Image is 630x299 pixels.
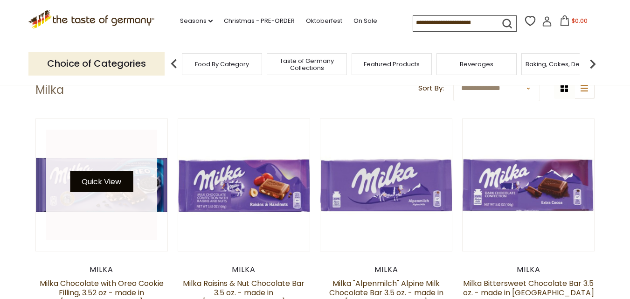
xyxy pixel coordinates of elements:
[572,17,588,25] span: $0.00
[460,61,493,68] a: Beverages
[353,16,377,26] a: On Sale
[224,16,295,26] a: Christmas - PRE-ORDER
[463,278,594,298] a: Milka Bittersweet Chocolate Bar 3.5 oz. - made in [GEOGRAPHIC_DATA]
[165,55,183,73] img: previous arrow
[28,52,165,75] p: Choice of Categories
[320,119,452,251] img: Milka
[364,61,420,68] a: Featured Products
[195,61,249,68] a: Food By Category
[70,171,133,192] button: Quick View
[306,16,342,26] a: Oktoberfest
[462,265,595,274] div: Milka
[526,61,598,68] a: Baking, Cakes, Desserts
[554,15,594,29] button: $0.00
[463,119,595,251] img: Milka
[583,55,602,73] img: next arrow
[35,83,64,97] h1: Milka
[320,265,453,274] div: Milka
[178,119,310,251] img: Milka
[178,265,311,274] div: Milka
[35,265,168,274] div: Milka
[36,119,168,251] img: Milka
[270,57,344,71] a: Taste of Germany Collections
[180,16,213,26] a: Seasons
[418,83,444,94] label: Sort By:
